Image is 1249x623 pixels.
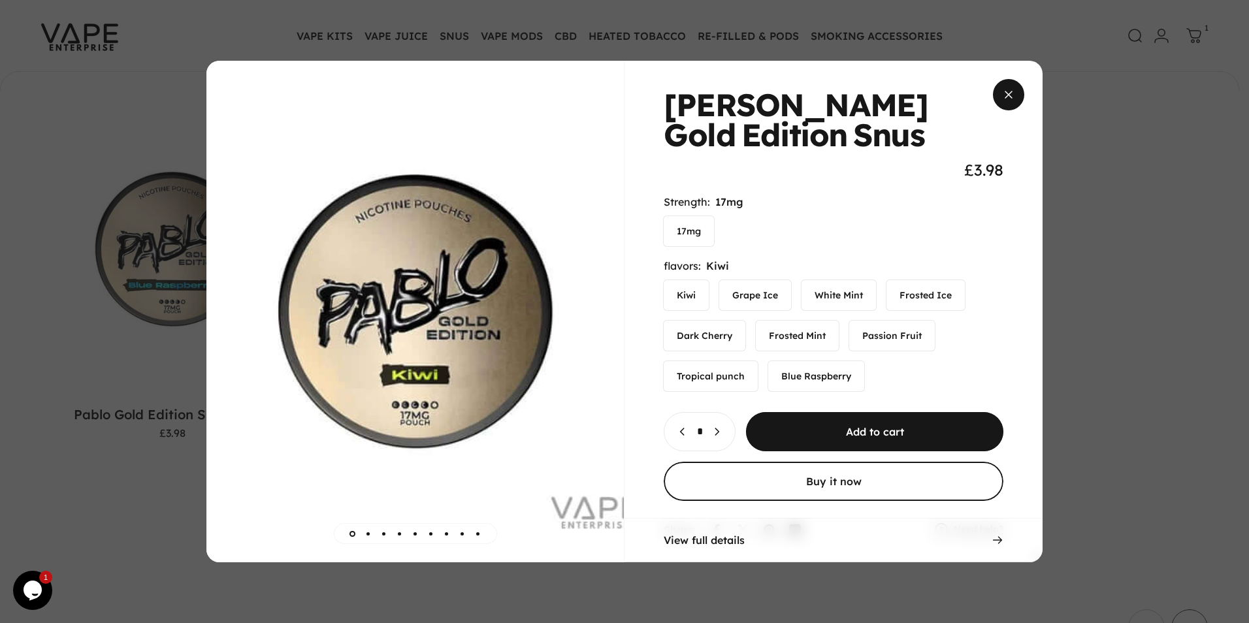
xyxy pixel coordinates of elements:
[439,526,455,541] button: Go to item
[664,259,729,272] div: flavors:
[741,119,847,150] animate-element: Edition
[13,571,55,610] iframe: chat widget
[345,526,361,541] button: Go to item
[217,61,634,562] button: Open media 6 in modal
[376,526,392,541] button: Go to item
[423,526,439,541] button: Go to item
[206,61,624,562] media-gallery: Gallery Viewer
[664,216,714,246] label: 17mg
[705,413,735,451] button: Increase quantity for Pablo Gold Edition Snus Pouch
[746,412,1003,451] button: Add to cart
[664,462,1003,501] button: Buy it now
[664,535,745,545] span: View full details
[706,259,729,272] span: Kiwi
[964,160,1003,180] span: £3.98
[802,280,876,310] label: White Mint
[756,321,839,351] label: Frosted Mint
[664,361,758,391] label: Tropical punch
[664,119,735,150] animate-element: Gold
[719,280,791,310] label: Grape Ice
[993,79,1024,110] button: Close
[455,526,470,541] button: Go to item
[664,89,928,120] animate-element: [PERSON_NAME]
[886,280,965,310] label: Frosted Ice
[664,321,745,351] label: Dark Cherry
[664,280,709,310] label: Kiwi
[768,361,864,391] label: Blue Raspberry
[470,526,486,541] button: Go to item
[408,526,423,541] button: Go to item
[849,321,935,351] label: Passion Fruit
[853,119,924,150] animate-element: Snus
[392,526,408,541] button: Go to item
[361,526,376,541] button: Go to item
[206,61,624,562] img: Pablo gold edition Snus pouch
[624,518,1043,562] a: View full details
[664,195,743,208] div: Strength:
[664,413,694,451] button: Decrease quantity for Pablo Gold Edition Snus Pouch
[715,195,743,208] span: 17mg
